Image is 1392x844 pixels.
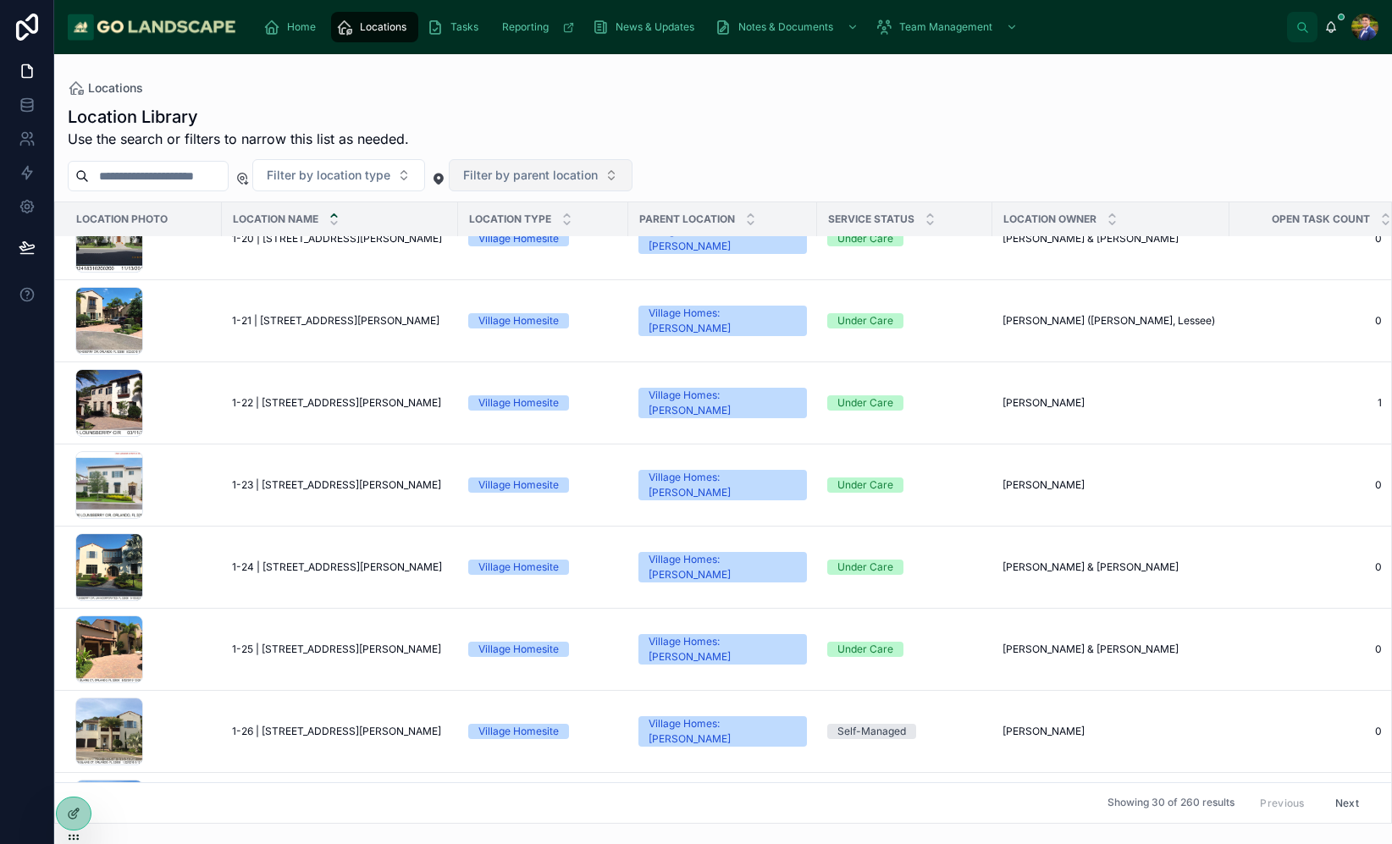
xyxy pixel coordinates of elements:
[1003,725,1219,738] a: [PERSON_NAME]
[870,12,1026,42] a: Team Management
[649,634,797,665] div: Village Homes: [PERSON_NAME]
[638,552,807,582] a: Village Homes: [PERSON_NAME]
[639,212,735,226] span: Parent Location
[463,167,598,184] span: Filter by parent location
[1003,212,1096,226] span: Location Owner
[837,477,893,493] div: Under Care
[828,212,914,226] span: Service Status
[1003,725,1085,738] span: [PERSON_NAME]
[232,314,439,328] span: 1-21 | [STREET_ADDRESS][PERSON_NAME]
[287,20,316,34] span: Home
[1108,797,1235,810] span: Showing 30 of 260 results
[638,634,807,665] a: Village Homes: [PERSON_NAME]
[649,716,797,747] div: Village Homes: [PERSON_NAME]
[616,20,694,34] span: News & Updates
[638,716,807,747] a: Village Homes: [PERSON_NAME]
[710,12,867,42] a: Notes & Documents
[1003,314,1215,328] span: [PERSON_NAME] ([PERSON_NAME], Lessee)
[478,642,559,657] div: Village Homesite
[494,12,583,42] a: Reporting
[649,388,797,418] div: Village Homes: [PERSON_NAME]
[1230,478,1382,492] span: 0
[827,724,982,739] a: Self-Managed
[232,478,448,492] a: 1-23 | [STREET_ADDRESS][PERSON_NAME]
[258,12,328,42] a: Home
[837,560,893,575] div: Under Care
[827,560,982,575] a: Under Care
[899,20,992,34] span: Team Management
[449,159,632,191] button: Select Button
[1003,396,1085,410] span: [PERSON_NAME]
[1003,396,1219,410] a: [PERSON_NAME]
[232,232,442,245] span: 1-20 | [STREET_ADDRESS][PERSON_NAME]
[837,313,893,328] div: Under Care
[1323,790,1371,816] button: Next
[638,306,807,336] a: Village Homes: [PERSON_NAME]
[738,20,833,34] span: Notes & Documents
[232,396,448,410] a: 1-22 | [STREET_ADDRESS][PERSON_NAME]
[1003,643,1219,656] a: [PERSON_NAME] & [PERSON_NAME]
[1272,212,1370,226] span: Open Task Count
[232,643,448,656] a: 1-25 | [STREET_ADDRESS][PERSON_NAME]
[638,223,807,254] a: Village Homes: [PERSON_NAME]
[827,642,982,657] a: Under Care
[267,167,390,184] span: Filter by location type
[478,313,559,328] div: Village Homesite
[478,724,559,739] div: Village Homesite
[1230,643,1382,656] span: 0
[1003,643,1179,656] span: [PERSON_NAME] & [PERSON_NAME]
[587,12,706,42] a: News & Updates
[68,80,143,97] a: Locations
[468,231,618,246] a: Village Homesite
[233,212,318,226] span: Location Name
[252,159,425,191] button: Select Button
[1003,560,1219,574] a: [PERSON_NAME] & [PERSON_NAME]
[1230,560,1382,574] a: 0
[827,313,982,328] a: Under Care
[468,313,618,328] a: Village Homesite
[360,20,406,34] span: Locations
[837,395,893,411] div: Under Care
[478,477,559,493] div: Village Homesite
[232,232,448,245] a: 1-20 | [STREET_ADDRESS][PERSON_NAME]
[232,560,442,574] span: 1-24 | [STREET_ADDRESS][PERSON_NAME]
[88,80,143,97] span: Locations
[478,560,559,575] div: Village Homesite
[232,725,448,738] a: 1-26 | [STREET_ADDRESS][PERSON_NAME]
[232,314,448,328] a: 1-21 | [STREET_ADDRESS][PERSON_NAME]
[827,231,982,246] a: Under Care
[649,306,797,336] div: Village Homes: [PERSON_NAME]
[837,231,893,246] div: Under Care
[649,223,797,254] div: Village Homes: [PERSON_NAME]
[638,388,807,418] a: Village Homes: [PERSON_NAME]
[649,470,797,500] div: Village Homes: [PERSON_NAME]
[478,395,559,411] div: Village Homesite
[638,470,807,500] a: Village Homes: [PERSON_NAME]
[1003,314,1219,328] a: [PERSON_NAME] ([PERSON_NAME], Lessee)
[331,12,418,42] a: Locations
[450,20,478,34] span: Tasks
[837,724,906,739] div: Self-Managed
[1003,232,1219,245] a: [PERSON_NAME] & [PERSON_NAME]
[827,477,982,493] a: Under Care
[469,212,551,226] span: Location Type
[1003,478,1085,492] span: [PERSON_NAME]
[68,14,236,41] img: App logo
[468,395,618,411] a: Village Homesite
[468,477,618,493] a: Village Homesite
[1230,314,1382,328] a: 0
[232,725,441,738] span: 1-26 | [STREET_ADDRESS][PERSON_NAME]
[232,478,441,492] span: 1-23 | [STREET_ADDRESS][PERSON_NAME]
[478,231,559,246] div: Village Homesite
[468,642,618,657] a: Village Homesite
[422,12,490,42] a: Tasks
[1230,725,1382,738] a: 0
[68,105,409,129] h1: Location Library
[1230,396,1382,410] a: 1
[250,8,1287,46] div: scrollable content
[468,724,618,739] a: Village Homesite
